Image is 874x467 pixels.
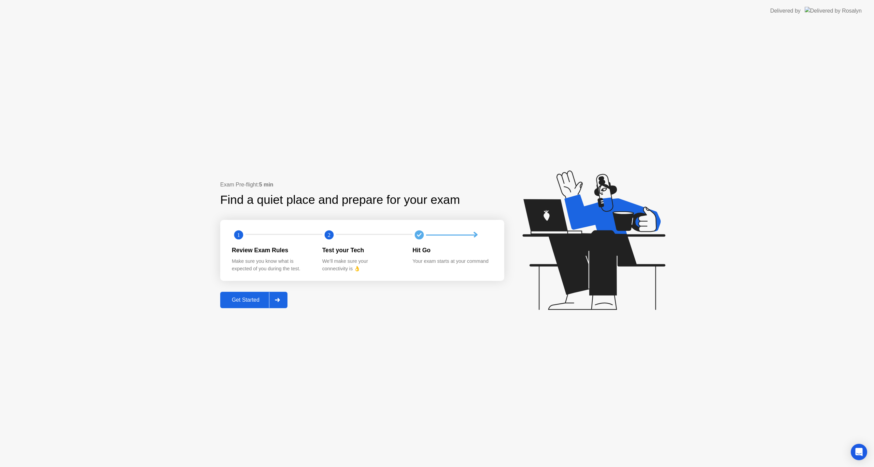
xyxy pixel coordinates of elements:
[322,258,402,272] div: We’ll make sure your connectivity is 👌
[770,7,801,15] div: Delivered by
[220,191,461,209] div: Find a quiet place and prepare for your exam
[805,7,862,15] img: Delivered by Rosalyn
[322,246,402,255] div: Test your Tech
[222,297,269,303] div: Get Started
[259,182,273,187] b: 5 min
[232,246,311,255] div: Review Exam Rules
[412,258,492,265] div: Your exam starts at your command
[237,232,240,238] text: 1
[220,181,504,189] div: Exam Pre-flight:
[220,292,287,308] button: Get Started
[851,444,867,460] div: Open Intercom Messenger
[232,258,311,272] div: Make sure you know what is expected of you during the test.
[412,246,492,255] div: Hit Go
[328,232,330,238] text: 2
